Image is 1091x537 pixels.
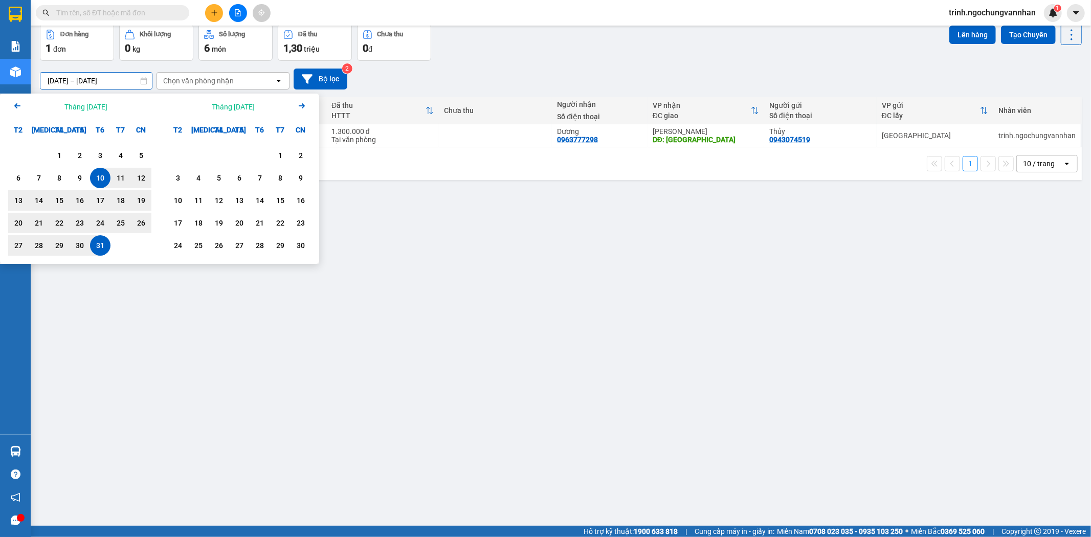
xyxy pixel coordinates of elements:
div: Choose Thứ Tư, tháng 10 1 2025. It's available. [49,145,70,166]
span: aim [258,9,265,16]
div: Choose Thứ Năm, tháng 10 16 2025. It's available. [70,190,90,211]
div: VP nhận [653,101,751,109]
div: Choose Chủ Nhật, tháng 11 23 2025. It's available. [291,213,311,233]
svg: open [1063,160,1071,168]
div: Choose Chủ Nhật, tháng 11 30 2025. It's available. [291,235,311,256]
div: ĐC giao [653,111,751,120]
div: Choose Thứ Ba, tháng 10 28 2025. It's available. [29,235,49,256]
div: 29 [52,239,66,252]
div: Selected end date. Thứ Sáu, tháng 10 31 2025. It's available. [90,235,110,256]
div: Choose Thứ Hai, tháng 10 6 2025. It's available. [8,168,29,188]
div: Choose Thứ Sáu, tháng 11 7 2025. It's available. [250,168,270,188]
div: 23 [73,217,87,229]
div: Tại văn phòng [331,136,434,144]
div: T6 [90,120,110,140]
div: ĐC lấy [882,111,980,120]
div: 20 [11,217,26,229]
div: 20 [232,217,247,229]
div: 1 [52,149,66,162]
div: T7 [110,120,131,140]
h2: DLT1510250002 [6,59,85,76]
div: 7 [32,172,46,184]
div: 0943074519 [769,136,810,144]
div: 11 [114,172,128,184]
div: Choose Thứ Ba, tháng 11 18 2025. It's available. [188,213,209,233]
span: triệu [304,45,320,53]
div: Choose Thứ Sáu, tháng 10 17 2025. It's available. [90,190,110,211]
div: Đơn hàng [60,31,88,38]
div: 8 [52,172,66,184]
span: message [11,516,20,525]
div: Selected start date. Thứ Sáu, tháng 10 10 2025. It's available. [90,168,110,188]
div: Choose Thứ Bảy, tháng 10 18 2025. It's available. [110,190,131,211]
span: Hỗ trợ kỹ thuật: [584,526,678,537]
strong: 0369 525 060 [941,527,985,535]
div: T4 [209,120,229,140]
div: Số lượng [219,31,245,38]
span: plus [211,9,218,16]
div: Choose Thứ Năm, tháng 10 9 2025. It's available. [70,168,90,188]
div: Người nhận [557,100,642,108]
div: T7 [270,120,291,140]
div: Choose Thứ Bảy, tháng 11 22 2025. It's available. [270,213,291,233]
div: 25 [114,217,128,229]
div: trinh.ngochungvannhan [998,131,1076,140]
div: CN [131,120,151,140]
div: Đã thu [331,101,426,109]
sup: 1 [1054,5,1061,12]
input: Tìm tên, số ĐT hoặc mã đơn [56,7,177,18]
div: 12 [212,194,226,207]
svg: Arrow Left [11,100,24,112]
button: Next month. [296,100,308,114]
img: icon-new-feature [1049,8,1058,17]
th: Toggle SortBy [877,97,993,124]
span: đ [368,45,372,53]
div: Choose Thứ Tư, tháng 11 26 2025. It's available. [209,235,229,256]
div: Choose Thứ Tư, tháng 11 5 2025. It's available. [209,168,229,188]
div: Choose Thứ Năm, tháng 11 20 2025. It's available. [229,213,250,233]
div: 0963777298 [557,136,598,144]
div: Choose Thứ Sáu, tháng 11 21 2025. It's available. [250,213,270,233]
h2: VP Nhận: BX HD [54,59,247,124]
div: Choose Thứ Hai, tháng 11 17 2025. It's available. [168,213,188,233]
div: 31 [93,239,107,252]
span: 1 [46,42,51,54]
img: warehouse-icon [10,66,21,77]
strong: 1900 633 818 [634,527,678,535]
div: 26 [134,217,148,229]
div: 15 [52,194,66,207]
div: Choose Thứ Bảy, tháng 10 25 2025. It's available. [110,213,131,233]
button: aim [253,4,271,22]
span: Miền Nam [777,526,903,537]
button: Tạo Chuyến [1001,26,1056,44]
div: 3 [171,172,185,184]
span: caret-down [1072,8,1081,17]
div: 24 [171,239,185,252]
span: kg [132,45,140,53]
span: đơn [53,45,66,53]
div: [MEDICAL_DATA] [188,120,209,140]
div: 8 [273,172,287,184]
div: 30 [73,239,87,252]
button: file-add [229,4,247,22]
span: 0 [125,42,130,54]
svg: Arrow Right [296,100,308,112]
div: Choose Thứ Ba, tháng 11 25 2025. It's available. [188,235,209,256]
div: 17 [171,217,185,229]
div: 12 [134,172,148,184]
div: T2 [168,120,188,140]
input: Select a date range. [40,73,152,89]
div: 15 [273,194,287,207]
div: Choose Chủ Nhật, tháng 10 19 2025. It's available. [131,190,151,211]
div: 6 [232,172,247,184]
div: 14 [253,194,267,207]
div: Choose Thứ Năm, tháng 11 13 2025. It's available. [229,190,250,211]
div: 13 [232,194,247,207]
div: 22 [52,217,66,229]
div: VP gửi [882,101,980,109]
div: [MEDICAL_DATA] [29,120,49,140]
span: notification [11,493,20,502]
span: món [212,45,226,53]
sup: 2 [342,63,352,74]
img: solution-icon [10,41,21,52]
